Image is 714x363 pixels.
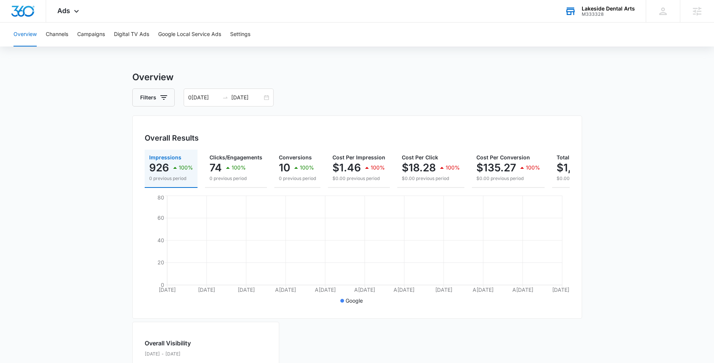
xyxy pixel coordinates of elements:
[279,162,290,174] p: 10
[145,351,191,357] p: [DATE] - [DATE]
[77,22,105,46] button: Campaigns
[402,162,436,174] p: $18.28
[314,286,335,293] tspan: A[DATE]
[132,88,175,106] button: Filters
[476,154,530,160] span: Cost Per Conversion
[332,175,385,182] p: $0.00 previous period
[222,94,228,100] span: to
[237,286,254,293] tspan: [DATE]
[198,286,215,293] tspan: [DATE]
[552,286,569,293] tspan: [DATE]
[557,162,606,174] p: $1,352.70
[46,22,68,46] button: Channels
[402,154,438,160] span: Cost Per Click
[149,154,181,160] span: Impressions
[446,165,460,170] p: 100%
[159,286,176,293] tspan: [DATE]
[332,162,361,174] p: $1.46
[300,165,314,170] p: 100%
[473,286,494,293] tspan: A[DATE]
[145,132,199,144] h3: Overall Results
[279,175,316,182] p: 0 previous period
[210,175,262,182] p: 0 previous period
[402,175,460,182] p: $0.00 previous period
[188,93,219,102] input: Start date
[557,154,587,160] span: Total Spend
[526,165,540,170] p: 100%
[332,154,385,160] span: Cost Per Impression
[476,162,516,174] p: $135.27
[230,22,250,46] button: Settings
[557,175,630,182] p: $0.00 previous period
[57,7,70,15] span: Ads
[279,154,312,160] span: Conversions
[371,165,385,170] p: 100%
[179,165,193,170] p: 100%
[158,22,221,46] button: Google Local Service Ads
[157,214,164,221] tspan: 60
[157,194,164,201] tspan: 80
[132,70,582,84] h3: Overview
[157,259,164,265] tspan: 20
[210,162,222,174] p: 74
[231,93,262,102] input: End date
[114,22,149,46] button: Digital TV Ads
[394,286,415,293] tspan: A[DATE]
[145,339,191,348] h2: Overall Visibility
[476,175,540,182] p: $0.00 previous period
[222,94,228,100] span: swap-right
[161,282,164,288] tspan: 0
[435,286,452,293] tspan: [DATE]
[512,286,533,293] tspan: A[DATE]
[346,297,363,304] p: Google
[275,286,296,293] tspan: A[DATE]
[354,286,375,293] tspan: A[DATE]
[582,12,635,17] div: account id
[582,6,635,12] div: account name
[149,175,193,182] p: 0 previous period
[13,22,37,46] button: Overview
[149,162,169,174] p: 926
[232,165,246,170] p: 100%
[210,154,262,160] span: Clicks/Engagements
[157,237,164,243] tspan: 40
